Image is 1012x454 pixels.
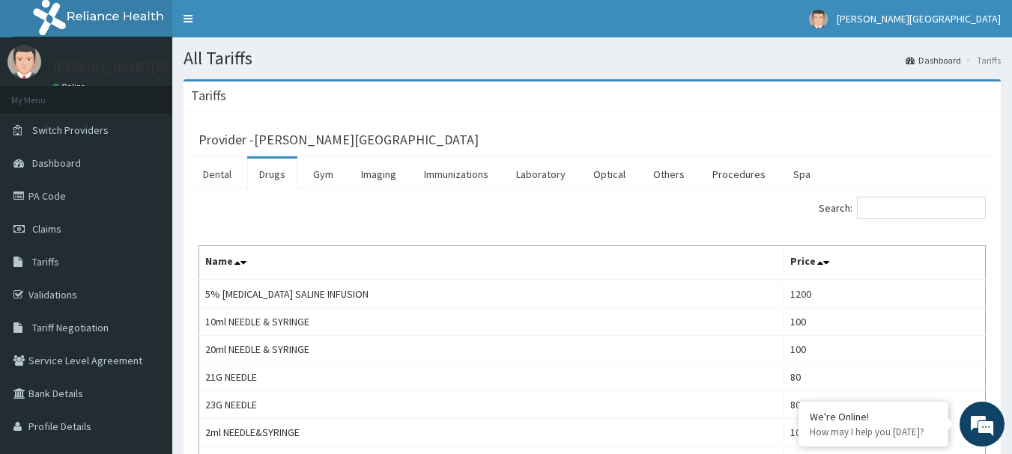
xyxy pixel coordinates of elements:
td: 100 [784,308,985,336]
td: 2ml NEEDLE&SYRINGE [199,419,784,447]
a: Dashboard [906,54,961,67]
p: How may I help you today? [810,426,937,438]
a: Imaging [349,159,408,190]
a: Optical [581,159,637,190]
div: We're Online! [810,410,937,423]
td: 20ml NEEDLE & SYRINGE [199,336,784,363]
td: 100 [784,419,985,447]
p: [PERSON_NAME][GEOGRAPHIC_DATA] [52,61,274,74]
a: Others [641,159,697,190]
span: Claims [32,222,61,236]
span: Tariff Negotiation [32,321,109,334]
h3: Tariffs [191,89,226,102]
td: 1200 [784,280,985,308]
th: Name [199,246,784,280]
span: Dashboard [32,156,81,170]
td: 21G NEEDLE [199,363,784,391]
a: Laboratory [504,159,578,190]
span: Tariffs [32,255,59,269]
img: User Image [7,45,41,79]
h3: Provider - [PERSON_NAME][GEOGRAPHIC_DATA] [199,133,479,147]
td: 5% [MEDICAL_DATA] SALINE INFUSION [199,280,784,308]
a: Gym [301,159,345,190]
a: Drugs [247,159,297,190]
label: Search: [819,197,986,219]
input: Search: [857,197,986,219]
td: 100 [784,336,985,363]
a: Immunizations [412,159,500,190]
span: [PERSON_NAME][GEOGRAPHIC_DATA] [837,12,1001,25]
a: Online [52,82,88,92]
td: 80 [784,363,985,391]
span: Switch Providers [32,123,109,137]
td: 23G NEEDLE [199,391,784,419]
h1: All Tariffs [184,49,1001,68]
td: 10ml NEEDLE & SYRINGE [199,308,784,336]
a: Procedures [700,159,778,190]
a: Spa [781,159,822,190]
li: Tariffs [963,54,1001,67]
a: Dental [191,159,243,190]
img: User Image [809,10,828,28]
th: Price [784,246,985,280]
td: 80 [784,391,985,419]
